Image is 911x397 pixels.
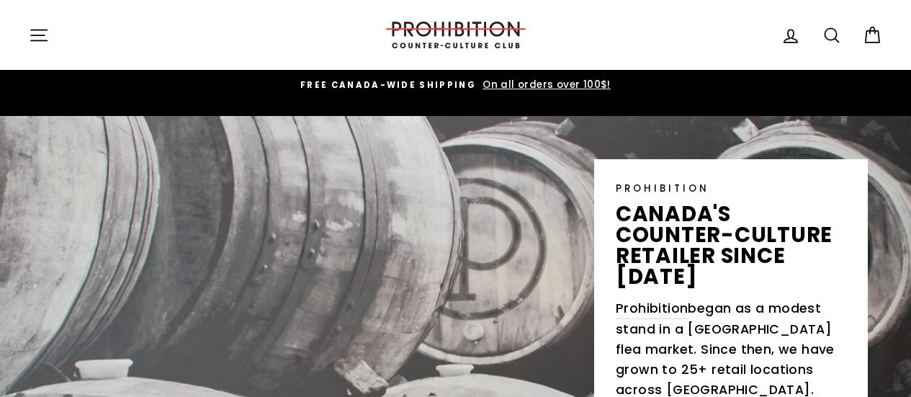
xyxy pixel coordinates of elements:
p: canada's counter-culture retailer since [DATE] [616,203,846,287]
span: FREE CANADA-WIDE SHIPPING [300,79,476,91]
span: On all orders over 100$! [479,78,611,92]
a: Prohibition [616,298,688,319]
p: PROHIBITION [616,181,846,196]
a: FREE CANADA-WIDE SHIPPING On all orders over 100$! [32,77,879,93]
img: PROHIBITION COUNTER-CULTURE CLUB [384,22,528,48]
